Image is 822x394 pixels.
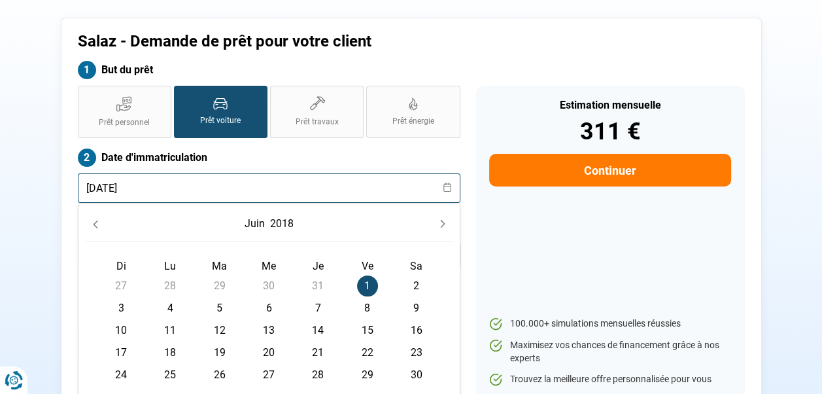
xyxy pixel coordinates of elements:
span: 14 [307,320,328,341]
td: 15 [343,319,392,342]
td: 22 [343,342,392,364]
span: 20 [258,342,279,363]
span: 23 [406,342,427,363]
td: 10 [97,319,146,342]
td: 24 [97,364,146,386]
td: 29 [195,275,244,297]
td: 3 [97,297,146,319]
span: 8 [357,298,378,319]
button: Continuer [489,154,730,187]
span: 2 [406,276,427,296]
input: jj/mm/aaaa [78,173,460,203]
span: 12 [209,320,230,341]
span: Sa [410,260,422,272]
span: 5 [209,298,230,319]
span: 29 [209,276,230,296]
td: 14 [294,319,343,342]
span: 7 [307,298,328,319]
td: 30 [392,364,441,386]
td: 28 [294,364,343,386]
div: 311 € [489,120,730,143]
span: Je [313,260,324,272]
td: 11 [146,319,195,342]
td: 7 [294,297,343,319]
td: 8 [343,297,392,319]
button: Next Month [434,215,452,233]
span: 19 [209,342,230,363]
li: Maximisez vos chances de financement grâce à nos experts [489,339,730,365]
span: 28 [307,365,328,385]
button: Choose Year [267,212,296,236]
td: 30 [244,275,293,297]
span: 13 [258,320,279,341]
span: Lu [164,260,176,272]
td: 16 [392,319,441,342]
span: 9 [406,298,427,319]
td: 17 [97,342,146,364]
span: 24 [111,365,131,385]
span: 4 [160,298,180,319]
span: 28 [160,276,180,296]
span: Ma [212,260,227,272]
td: 26 [195,364,244,386]
span: 27 [111,276,131,296]
td: 19 [195,342,244,364]
span: 16 [406,320,427,341]
span: Prêt énergie [392,116,434,127]
td: 27 [97,275,146,297]
td: 28 [146,275,195,297]
span: 17 [111,342,131,363]
td: 25 [146,364,195,386]
span: Ve [362,260,373,272]
span: 31 [307,276,328,296]
span: Me [262,260,276,272]
td: 27 [244,364,293,386]
span: 27 [258,365,279,385]
td: 1 [343,275,392,297]
div: Estimation mensuelle [489,100,730,111]
td: 21 [294,342,343,364]
td: 31 [294,275,343,297]
span: 1 [357,276,378,296]
span: 26 [209,365,230,385]
span: Di [116,260,126,272]
span: Prêt travaux [296,116,339,128]
span: 25 [160,365,180,385]
span: 22 [357,342,378,363]
td: 13 [244,319,293,342]
li: 100.000+ simulations mensuelles réussies [489,317,730,331]
label: Date d'immatriculation [78,149,460,167]
td: 12 [195,319,244,342]
li: Trouvez la meilleure offre personnalisée pour vous [489,373,730,386]
td: 29 [343,364,392,386]
td: 9 [392,297,441,319]
span: 18 [160,342,180,363]
button: Previous Month [86,215,105,233]
label: But du prêt [78,61,460,79]
span: 3 [111,298,131,319]
td: 4 [146,297,195,319]
span: 11 [160,320,180,341]
td: 23 [392,342,441,364]
span: 10 [111,320,131,341]
td: 20 [244,342,293,364]
td: 18 [146,342,195,364]
span: Prêt voiture [200,115,241,126]
h1: Salaz - Demande de prêt pour votre client [78,32,574,51]
span: 6 [258,298,279,319]
td: 6 [244,297,293,319]
td: 5 [195,297,244,319]
button: Choose Month [242,212,267,236]
span: 21 [307,342,328,363]
span: 29 [357,365,378,385]
span: 30 [258,276,279,296]
span: Prêt personnel [99,117,150,128]
td: 2 [392,275,441,297]
span: 30 [406,365,427,385]
span: 15 [357,320,378,341]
